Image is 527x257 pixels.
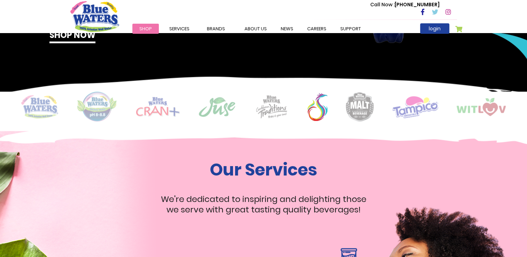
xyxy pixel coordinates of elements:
img: logo [136,97,180,117]
img: logo [457,98,506,116]
a: Shop now [49,29,95,43]
img: logo [198,96,236,117]
a: store logo [70,1,119,32]
img: logo [21,95,58,118]
img: logo [77,92,117,122]
a: support [333,24,368,34]
a: about us [238,24,274,34]
span: Brands [207,25,225,32]
img: logo [308,93,327,121]
span: Shop [139,25,152,32]
img: logo [254,95,289,119]
img: logo [392,95,438,118]
span: Call Now : [370,1,395,8]
span: Services [169,25,189,32]
img: logo [346,92,374,122]
a: careers [300,24,333,34]
p: We're dedicated to inspiring and delighting those we serve with great tasting quality beverages! [154,194,373,215]
p: [PHONE_NUMBER] [370,1,440,8]
a: News [274,24,300,34]
h1: Our Services [154,160,373,180]
a: login [420,23,449,34]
